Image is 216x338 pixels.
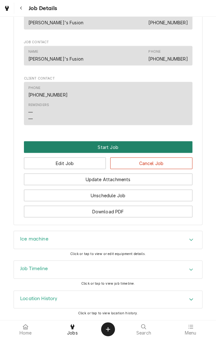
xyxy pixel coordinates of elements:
[14,231,202,249] div: Accordion Header
[70,252,146,256] span: Click or tap to view or edit equipment details.
[24,76,192,81] span: Client Contact
[121,322,167,337] a: Search
[28,19,84,26] div: [PERSON_NAME]'s Fusion
[1,3,13,14] a: Go to Jobs
[24,10,192,29] div: Contact
[185,330,196,335] span: Menu
[28,102,49,107] div: Reminders
[24,201,192,217] div: Button Group Row
[28,92,68,97] a: [PHONE_NUMBER]
[24,141,192,153] div: Button Group Row
[24,185,192,201] div: Button Group Row
[78,311,138,315] span: Click or tap to view location history.
[14,291,202,308] div: Accordion Header
[168,322,214,337] a: Menu
[14,290,202,309] div: Location History
[24,173,192,185] button: Update Attachments
[14,231,202,249] button: Accordion Details Expand Trigger
[24,82,192,125] div: Contact
[24,40,192,68] div: Job Contact
[148,56,188,61] a: [PHONE_NUMBER]
[24,46,192,65] div: Contact
[14,261,202,278] button: Accordion Details Expand Trigger
[24,157,106,169] button: Edit Job
[81,281,135,285] span: Click or tap to view job timeline.
[24,169,192,185] div: Button Group Row
[24,82,192,128] div: Client Contact List
[28,85,41,90] div: Phone
[14,231,202,249] div: Ice machine
[148,49,161,54] div: Phone
[14,261,202,278] div: Accordion Header
[14,291,202,308] button: Accordion Details Expand Trigger
[20,330,32,335] span: Home
[110,157,192,169] button: Cancel Job
[148,13,188,26] div: Phone
[136,330,151,335] span: Search
[28,115,33,122] div: —
[101,322,115,336] button: Create Object
[28,49,38,54] div: Name
[148,20,188,25] a: [PHONE_NUMBER]
[28,49,84,62] div: Name
[28,102,49,122] div: Reminders
[20,266,48,272] h3: Job Timeline
[24,10,192,32] div: Job Reporter List
[27,4,57,13] span: Job Details
[15,3,27,14] button: Navigate back
[20,236,48,242] h3: Ice machine
[24,141,192,217] div: Button Group
[24,141,192,153] button: Start Job
[148,49,188,62] div: Phone
[24,205,192,217] button: Download PDF
[3,322,49,337] a: Home
[28,85,68,98] div: Phone
[14,260,202,279] div: Job Timeline
[28,55,84,62] div: [PERSON_NAME]'s Fusion
[24,4,192,32] div: Job Reporter
[24,153,192,169] div: Button Group Row
[20,296,58,302] h3: Location History
[24,40,192,45] span: Job Contact
[28,13,84,26] div: Name
[49,322,96,337] a: Jobs
[24,46,192,68] div: Job Contact List
[24,76,192,128] div: Client Contact
[28,109,33,115] div: —
[24,189,192,201] button: Unschedule Job
[67,330,78,335] span: Jobs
